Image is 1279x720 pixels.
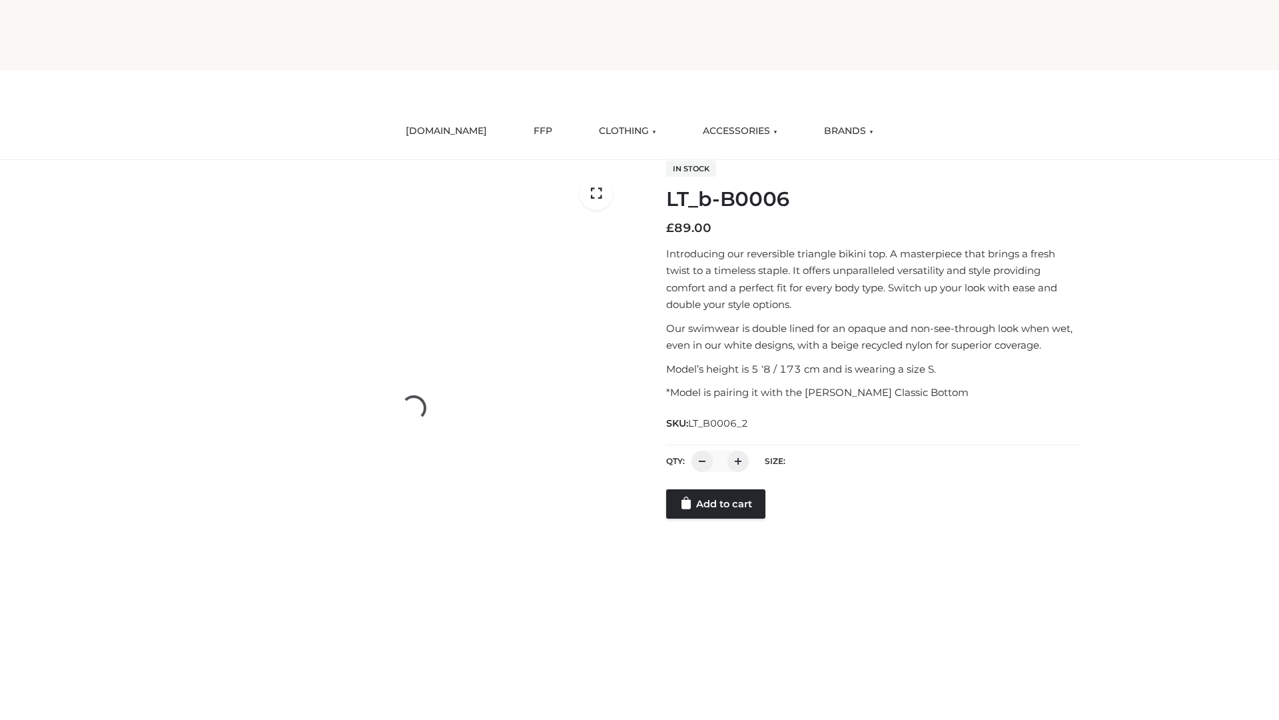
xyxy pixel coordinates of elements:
span: In stock [666,161,716,177]
a: [DOMAIN_NAME] [396,117,497,146]
span: £ [666,221,674,235]
a: FFP [524,117,562,146]
a: ACCESSORIES [693,117,787,146]
a: CLOTHING [589,117,666,146]
h1: LT_b-B0006 [666,187,1081,211]
p: Introducing our reversible triangle bikini top. A masterpiece that brings a fresh twist to a time... [666,245,1081,313]
bdi: 89.00 [666,221,711,235]
span: SKU: [666,415,749,431]
p: Model’s height is 5 ‘8 / 173 cm and is wearing a size S. [666,361,1081,378]
a: BRANDS [814,117,883,146]
a: Add to cart [666,489,765,519]
p: *Model is pairing it with the [PERSON_NAME] Classic Bottom [666,384,1081,401]
label: Size: [765,456,785,466]
label: QTY: [666,456,685,466]
span: LT_B0006_2 [688,417,748,429]
p: Our swimwear is double lined for an opaque and non-see-through look when wet, even in our white d... [666,320,1081,354]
